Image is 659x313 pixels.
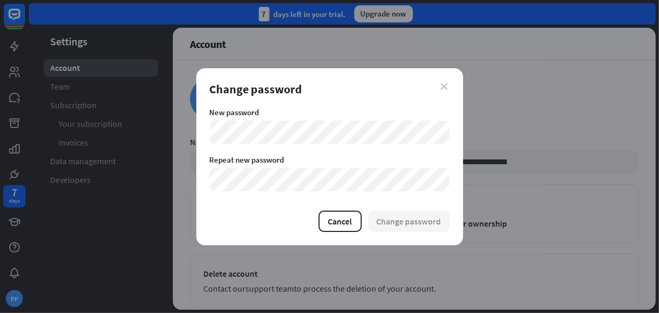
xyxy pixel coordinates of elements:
[368,211,450,232] button: Change password
[441,83,448,90] i: close
[210,155,450,165] label: Repeat new password
[210,107,450,117] label: New password
[319,211,362,232] button: Cancel
[210,82,450,97] div: Change password
[9,4,41,36] button: Open LiveChat chat widget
